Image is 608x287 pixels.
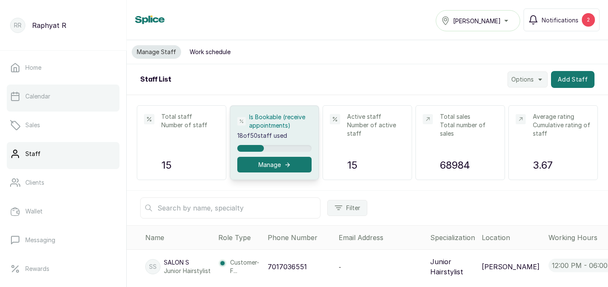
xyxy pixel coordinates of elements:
[185,45,236,59] button: Work schedule
[511,75,534,84] span: Options
[149,262,157,271] p: SS
[551,71,594,88] button: Add Staff
[32,20,66,30] p: Raphyat R
[327,200,367,216] button: Filter
[145,232,212,243] div: Name
[7,113,119,137] a: Sales
[339,263,341,271] span: -
[440,121,498,138] p: Total number of sales
[161,121,219,129] p: Number of staff
[230,258,261,275] p: Customer-F...
[268,262,307,272] p: 7017036551
[161,158,219,173] p: 15
[268,232,332,243] div: Phone Number
[7,56,119,79] a: Home
[237,157,312,172] button: Manage
[25,236,55,244] p: Messaging
[218,232,261,243] div: Role Type
[440,158,498,173] p: 68984
[7,142,119,166] a: Staff
[164,267,211,275] p: Junior Hairstylist
[453,16,501,25] span: [PERSON_NAME]
[164,258,211,267] p: Salon S
[533,121,591,138] p: Cumulative rating of staff
[140,74,171,85] h2: Staff List
[7,228,119,252] a: Messaging
[346,204,360,212] span: Filter
[7,85,119,108] a: Calendar
[347,112,405,121] p: Active staff
[533,112,591,121] p: Average rating
[430,232,475,243] div: Specialization
[430,257,475,277] p: Junior Hairstylist
[25,150,41,158] p: Staff
[249,113,312,130] p: Is Bookable (receive appointments)
[508,71,548,87] button: Options
[140,197,320,219] input: Search by name, specialty
[25,92,50,101] p: Calendar
[347,158,405,173] p: 15
[14,21,22,30] p: RR
[347,121,405,138] p: Number of active staff
[542,16,578,25] span: Notifications
[7,171,119,194] a: Clients
[440,112,498,121] p: Total sales
[132,45,181,59] button: Manage Staff
[25,178,44,187] p: Clients
[237,131,312,140] p: 18 of 50 staff used
[482,262,540,272] p: [PERSON_NAME]
[25,63,41,72] p: Home
[524,8,600,31] button: Notifications2
[533,158,591,173] p: 3.67
[482,232,542,243] div: Location
[7,257,119,281] a: Rewards
[339,232,423,243] div: Email Address
[25,207,43,216] p: Wallet
[582,13,595,27] div: 2
[25,265,49,273] p: Rewards
[7,200,119,223] a: Wallet
[25,121,40,129] p: Sales
[161,112,219,121] p: Total staff
[436,10,520,31] button: [PERSON_NAME]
